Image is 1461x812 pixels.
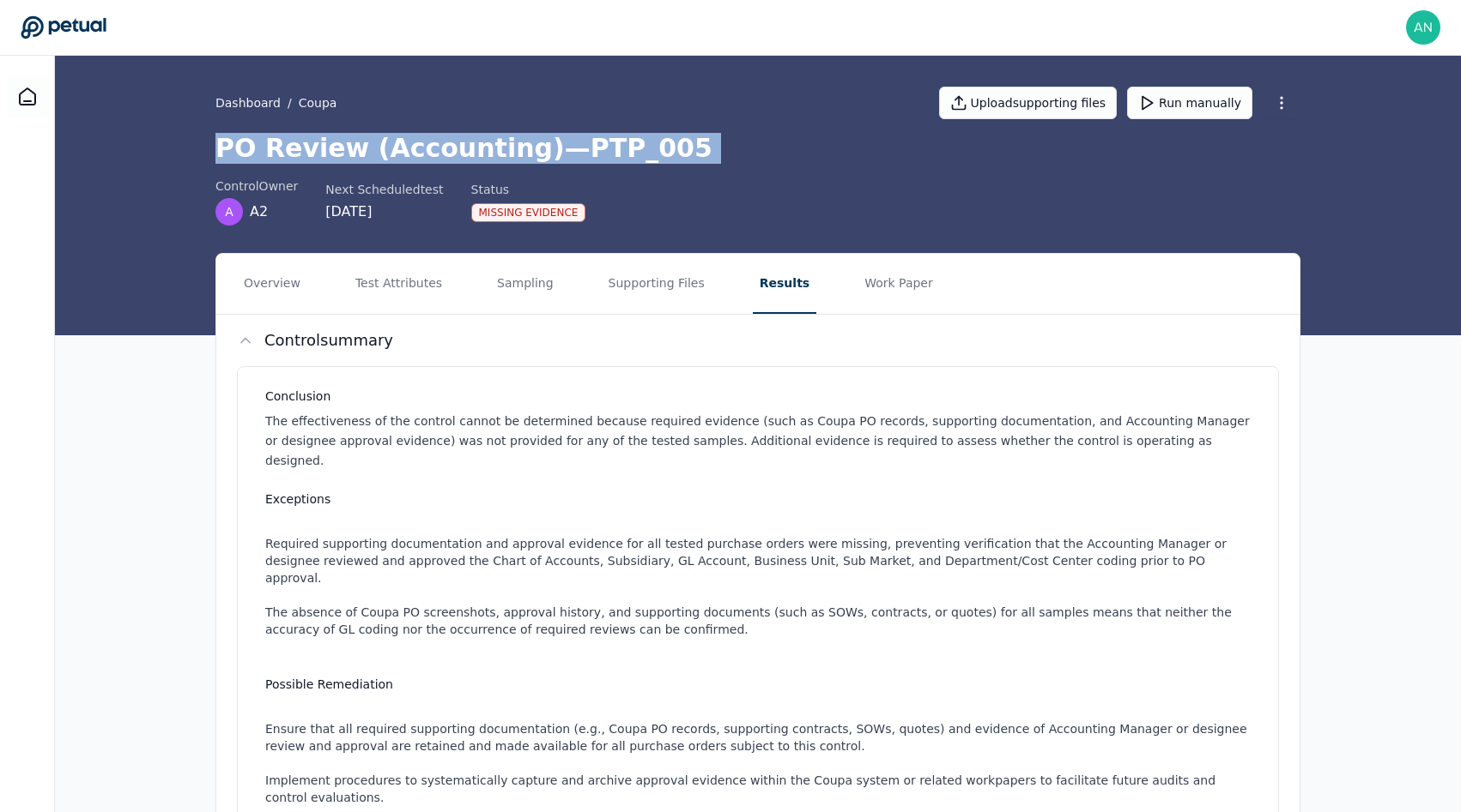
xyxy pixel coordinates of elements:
[325,201,443,222] div: [DATE]
[1406,10,1440,45] img: andrew+doordash@petual.ai
[265,720,1258,755] li: Ensure that all required supporting documentation (e.g., Coupa PO records, supporting contracts, ...
[215,177,298,195] div: control Owner
[215,94,281,111] a: Dashboard
[250,201,268,222] span: A2
[225,203,233,220] span: A
[471,181,586,198] div: Status
[939,87,1118,119] button: Uploadsupporting files
[858,254,940,314] button: Work Paper
[21,15,106,39] a: Go to Dashboard
[471,203,586,222] div: Missing Evidence
[265,676,1258,693] h3: Possible Remediation
[753,254,816,314] button: Results
[7,76,48,117] a: Dashboard
[215,94,336,111] div: /
[265,490,1258,508] h3: Exceptions
[237,254,307,314] button: Overview
[264,328,393,352] h2: Control summary
[265,388,1258,405] h3: Conclusion
[490,254,561,314] button: Sampling
[216,254,1300,314] nav: Tabs
[325,181,443,198] div: Next Scheduled test
[265,772,1258,806] li: Implement procedures to systematically capture and archive approval evidence within the Coupa sys...
[299,94,337,111] button: Coupa
[349,254,449,314] button: Test Attributes
[265,412,1258,470] p: The effectiveness of the control cannot be determined because required evidence (such as Coupa PO...
[265,604,1258,638] li: The absence of Coupa PO screenshots, approval history, and supporting documents (such as SOWs, co...
[265,535,1258,586] li: Required supporting documentation and approval evidence for all tested purchase orders were missi...
[1127,87,1252,119] button: Run manually
[602,254,712,314] button: Supporting Files
[216,315,1300,366] button: Controlsummary
[215,133,1300,164] h1: PO Review (Accounting) — PTP_005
